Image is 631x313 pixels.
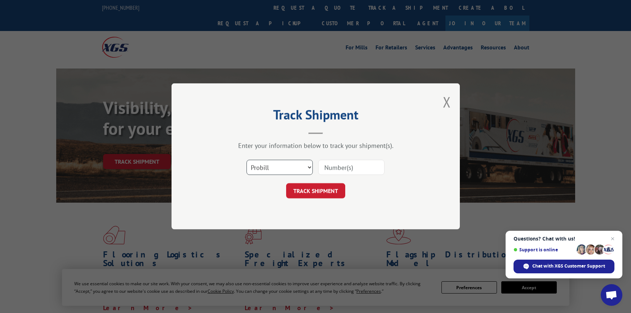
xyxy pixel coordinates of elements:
[443,92,451,111] button: Close modal
[208,142,424,150] div: Enter your information below to track your shipment(s).
[601,284,622,306] div: Open chat
[318,160,385,175] input: Number(s)
[608,234,617,243] span: Close chat
[286,184,345,199] button: TRACK SHIPMENT
[532,263,605,269] span: Chat with XGS Customer Support
[514,236,614,242] span: Questions? Chat with us!
[514,247,574,252] span: Support is online
[514,260,614,273] div: Chat with XGS Customer Support
[208,110,424,123] h2: Track Shipment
